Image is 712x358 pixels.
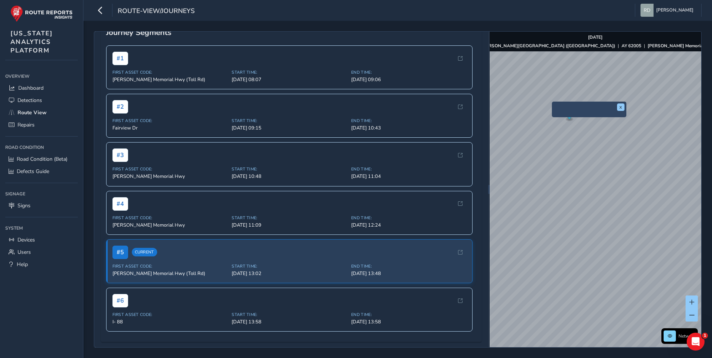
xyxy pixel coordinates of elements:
span: End Time: [351,118,466,124]
span: [DATE] 08:07 [232,76,347,83]
div: Signage [5,188,78,199]
span: Start Time: [232,215,347,221]
img: frame [580,111,598,117]
a: Help [5,258,78,271]
span: Road Condition (Beta) [17,156,67,163]
span: Start Time: [232,166,347,172]
a: Defects Guide [5,165,78,178]
span: [DATE] 10:43 [351,125,466,131]
span: First Asset Code: [112,312,228,317]
a: Signs [5,199,78,212]
a: Route View [5,106,78,119]
div: Journey Segments [106,27,477,38]
span: Start Time: [232,312,347,317]
strong: [DATE] [588,34,603,40]
span: End Time: [351,70,466,75]
span: [US_STATE] ANALYTICS PLATFORM [10,29,53,55]
span: Repairs [18,121,35,128]
span: First Asset Code: [112,166,228,172]
span: Current [132,248,157,256]
span: First Asset Code: [112,263,228,269]
span: [PERSON_NAME] Memorial Hwy [112,173,228,180]
span: Dashboard [18,84,44,92]
div: System [5,223,78,234]
div: Road Condition [5,142,78,153]
span: # 1 [112,52,128,65]
span: [PERSON_NAME] Memorial Hwy (Toll Rd) [112,76,228,83]
span: Start Time: [232,70,347,75]
strong: ASSET NO. [PERSON_NAME][GEOGRAPHIC_DATA] ([GEOGRAPHIC_DATA]) [457,43,615,49]
span: [DATE] 13:58 [232,319,347,325]
span: Detections [18,97,42,104]
span: I- 88 [112,319,228,325]
span: [DATE] 13:48 [351,270,466,277]
span: End Time: [351,263,466,269]
button: x [617,103,624,111]
span: Signs [18,202,31,209]
span: [DATE] 13:58 [351,319,466,325]
span: # 2 [112,100,128,114]
span: [DATE] 09:15 [232,125,347,131]
a: Users [5,246,78,258]
span: [DATE] 13:02 [232,270,347,277]
span: # 5 [112,246,128,259]
span: End Time: [351,166,466,172]
img: rr logo [10,5,73,22]
span: First Asset Code: [112,118,228,124]
iframe: Intercom live chat [687,333,705,351]
span: # 3 [112,148,128,162]
span: [DATE] 11:04 [351,173,466,180]
span: Help [17,261,28,268]
strong: AY 62005 [622,43,641,49]
span: [PERSON_NAME] Memorial Hwy [112,222,228,228]
span: # 6 [112,294,128,307]
span: Users [18,249,31,256]
span: First Asset Code: [112,70,228,75]
a: Dashboard [5,82,78,94]
img: diamond-layout [641,4,654,17]
span: # 4 [112,197,128,211]
a: Repairs [5,119,78,131]
span: Route View [18,109,47,116]
span: 1 [702,333,708,339]
span: End Time: [351,215,466,221]
button: Preview frame [554,111,624,116]
span: [PERSON_NAME] Memorial Hwy (Toll Rd) [112,270,228,277]
span: [DATE] 12:24 [351,222,466,228]
a: Devices [5,234,78,246]
span: route-view/journeys [118,6,195,17]
a: Road Condition (Beta) [5,153,78,165]
a: Detections [5,94,78,106]
span: Fairview Dr [112,125,228,131]
span: [PERSON_NAME] [656,4,693,17]
span: Devices [18,236,35,243]
span: Start Time: [232,263,347,269]
span: Start Time: [232,118,347,124]
span: [DATE] 10:48 [232,173,347,180]
span: [DATE] 11:09 [232,222,347,228]
span: [DATE] 09:06 [351,76,466,83]
span: End Time: [351,312,466,317]
button: [PERSON_NAME] [641,4,696,17]
div: Overview [5,71,78,82]
span: First Asset Code: [112,215,228,221]
span: Network [678,333,696,339]
span: Defects Guide [17,168,49,175]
